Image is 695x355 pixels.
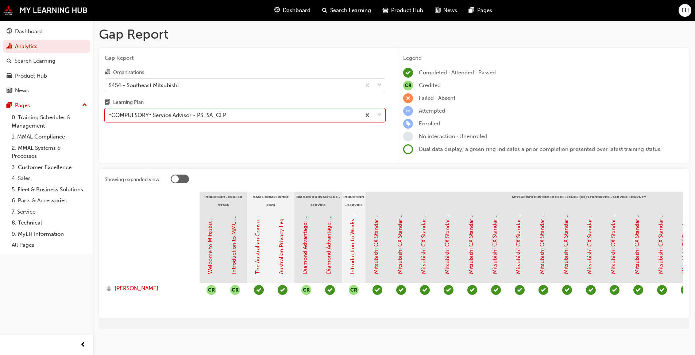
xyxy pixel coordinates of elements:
span: learningRecordVerb_PASS-icon [467,285,477,295]
span: guage-icon [274,6,280,15]
div: Search Learning [15,57,55,65]
span: learningRecordVerb_COMPLETE-icon [403,68,413,78]
div: Legend [403,54,683,62]
div: News [15,86,29,95]
span: Dashboard [283,6,310,15]
span: pages-icon [469,6,474,15]
a: 1. MMAL Compliance [9,131,90,143]
a: car-iconProduct Hub [377,3,429,18]
span: learningRecordVerb_PASS-icon [633,285,643,295]
span: learningRecordVerb_PASS-icon [491,285,501,295]
div: Induction - Dealer Staff [200,192,247,210]
span: learningRecordVerb_PASS-icon [396,285,406,295]
span: Credited [419,82,441,89]
a: Analytics [3,40,90,53]
a: Dashboard [3,25,90,38]
div: Induction - Service Advisor [342,192,366,210]
span: learningRecordVerb_PASS-icon [254,285,264,295]
span: Failed · Absent [419,95,455,101]
a: 9. MyLH Information [9,229,90,240]
span: learningRecordVerb_FAIL-icon [403,93,413,103]
a: news-iconNews [429,3,463,18]
a: 6. Parts & Accessories [9,195,90,206]
a: 5. Fleet & Business Solutions [9,184,90,195]
span: learningRecordVerb_PASS-icon [278,285,287,295]
a: Product Hub [3,69,90,83]
span: chart-icon [7,43,12,50]
div: Organisations [113,69,144,76]
a: News [3,84,90,97]
span: news-icon [7,87,12,94]
span: Attempted [419,108,445,114]
span: learningRecordVerb_PASS-icon [657,285,667,295]
span: learningRecordVerb_PASS-icon [515,285,525,295]
a: 0. Training Schedules & Management [9,112,90,131]
button: null-icon [349,285,359,295]
button: Pages [3,99,90,112]
a: search-iconSearch Learning [316,3,377,18]
a: Diamond Advantage: Fundamentals [302,184,308,274]
div: S454 - Southeast Mitsubishi [109,81,179,89]
div: *COMPULSORY* Service Advisor - PS_SA_CLP [109,111,226,120]
div: Pages [15,101,30,110]
span: Completed · Attended · Passed [419,69,496,76]
span: car-icon [383,6,388,15]
a: 4. Sales [9,173,90,184]
a: [PERSON_NAME] [106,284,193,293]
span: down-icon [377,81,382,90]
a: Search Learning [3,54,90,68]
a: 3. Customer Excellence [9,162,90,173]
span: organisation-icon [105,69,110,76]
span: Pages [477,6,492,15]
img: mmal [4,5,88,15]
div: Diamond Advantage - Service [294,192,342,210]
a: Diamond Advantage: Service Training [325,179,332,274]
h1: Gap Report [99,26,689,42]
span: car-icon [7,73,12,79]
span: Enrolled [419,120,440,127]
span: News [443,6,457,15]
span: learningRecordVerb_NONE-icon [403,132,413,141]
span: Search Learning [330,6,371,15]
div: Showing expanded view [105,176,159,183]
span: learningRecordVerb_PASS-icon [325,285,335,295]
span: guage-icon [7,28,12,35]
span: learningRecordVerb_PASS-icon [372,285,382,295]
button: null-icon [230,285,240,295]
span: null-icon [403,81,413,90]
div: MMAL Compliance 2024 [247,192,294,210]
span: Product Hub [391,6,423,15]
span: learningRecordVerb_PASS-icon [444,285,453,295]
span: Gap Report [105,54,385,62]
span: learningRecordVerb_PASS-icon [538,285,548,295]
a: guage-iconDashboard [269,3,316,18]
span: search-icon [322,6,327,15]
span: learningRecordVerb_PASS-icon [562,285,572,295]
button: EH [679,4,691,17]
span: search-icon [7,58,12,65]
span: learningRecordVerb_PASS-icon [586,285,596,295]
div: Product Hub [15,72,47,80]
button: null-icon [301,285,311,295]
span: No interaction · Unenrolled [419,133,487,140]
span: down-icon [377,110,382,120]
span: Dual data display; a green ring indicates a prior completion presented over latest training status. [419,146,662,152]
a: 2. MMAL Systems & Processes [9,143,90,162]
button: DashboardAnalyticsSearch LearningProduct HubNews [3,23,90,99]
span: learningRecordVerb_PASS-icon [420,285,430,295]
div: Dashboard [15,27,43,36]
span: EH [682,6,689,15]
span: learningplan-icon [105,100,110,106]
button: null-icon [206,285,216,295]
span: [PERSON_NAME] [115,284,158,293]
a: 8. Technical [9,217,90,229]
a: All Pages [9,239,90,251]
span: prev-icon [80,340,86,350]
span: learningRecordVerb_ENROLL-icon [403,119,413,129]
span: pages-icon [7,102,12,109]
